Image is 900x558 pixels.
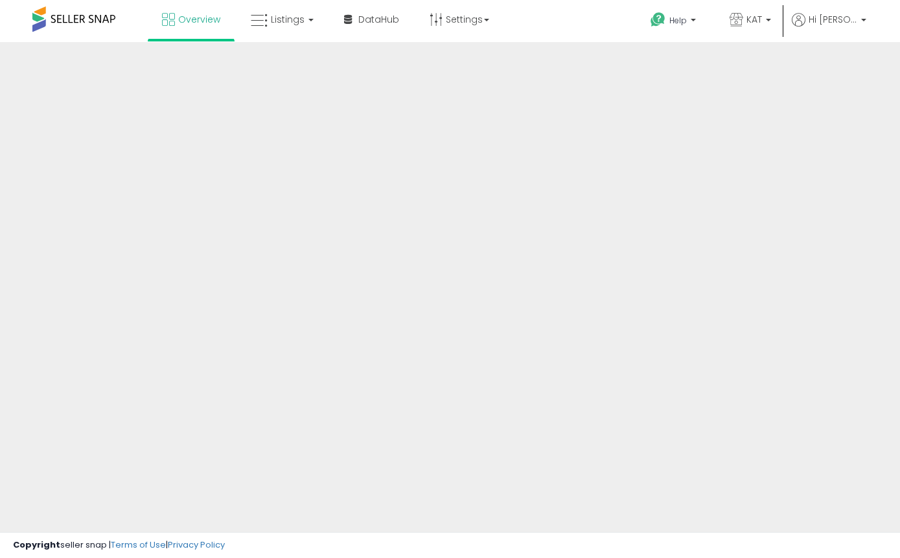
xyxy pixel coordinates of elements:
span: DataHub [358,13,399,26]
span: Overview [178,13,220,26]
a: Terms of Use [111,539,166,551]
i: Get Help [650,12,666,28]
div: seller snap | | [13,539,225,552]
strong: Copyright [13,539,60,551]
span: KAT [746,13,762,26]
a: Privacy Policy [168,539,225,551]
span: Help [669,15,687,26]
span: Hi [PERSON_NAME] [809,13,857,26]
span: Listings [271,13,305,26]
a: Help [640,2,709,42]
a: Hi [PERSON_NAME] [792,13,866,42]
